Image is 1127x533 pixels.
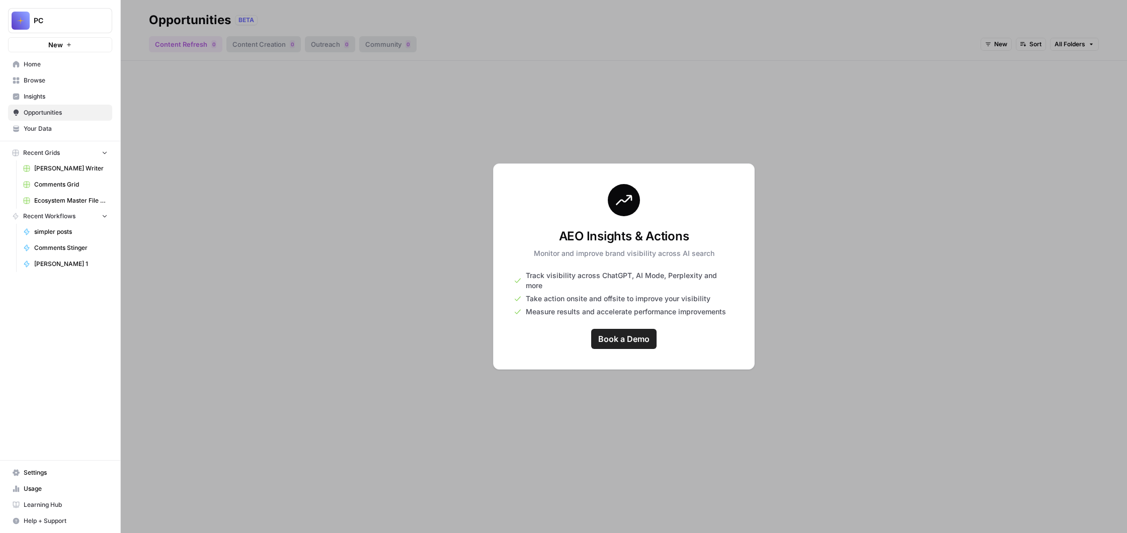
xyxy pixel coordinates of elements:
a: simpler posts [19,224,112,240]
span: Comments Grid [34,180,108,189]
a: Comments Grid [19,176,112,193]
a: Book a Demo [591,329,657,349]
a: Browse [8,72,112,88]
img: PC Logo [12,12,30,30]
span: Track visibility across ChatGPT, AI Mode, Perplexity and more [526,271,734,291]
span: Your Data [24,124,108,133]
span: Recent Workflows [23,212,75,221]
a: [PERSON_NAME] Writer [19,160,112,176]
span: Take action onsite and offsite to improve your visibility [526,294,710,304]
button: Help + Support [8,513,112,529]
span: [PERSON_NAME] Writer [34,164,108,173]
span: Learning Hub [24,500,108,509]
span: Comments Stinger [34,243,108,252]
a: Learning Hub [8,497,112,513]
span: Settings [24,468,108,477]
span: Browse [24,76,108,85]
span: Recent Grids [23,148,60,157]
span: PC [34,16,95,26]
a: Home [8,56,112,72]
button: Recent Grids [8,145,112,160]
span: Measure results and accelerate performance improvements [526,307,726,317]
button: Workspace: PC [8,8,112,33]
a: Your Data [8,121,112,137]
span: [PERSON_NAME] 1 [34,259,108,269]
span: Home [24,60,108,69]
h3: AEO Insights & Actions [534,228,714,244]
span: simpler posts [34,227,108,236]
span: New [48,40,63,50]
a: Ecosystem Master File - SaaS.csv [19,193,112,209]
a: Opportunities [8,105,112,121]
a: Settings [8,465,112,481]
button: New [8,37,112,52]
span: Help + Support [24,516,108,525]
span: Opportunities [24,108,108,117]
span: Book a Demo [598,333,650,345]
p: Monitor and improve brand visibility across AI search [534,248,714,258]
span: Usage [24,484,108,493]
a: [PERSON_NAME] 1 [19,256,112,272]
span: Insights [24,92,108,101]
a: Comments Stinger [19,240,112,256]
a: Usage [8,481,112,497]
a: Insights [8,88,112,105]
span: Ecosystem Master File - SaaS.csv [34,196,108,205]
button: Recent Workflows [8,209,112,224]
